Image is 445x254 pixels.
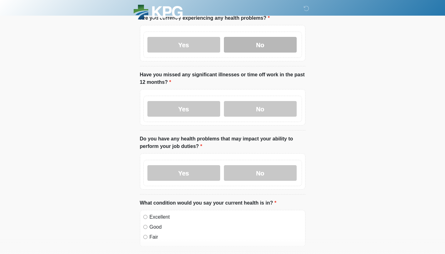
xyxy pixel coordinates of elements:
label: Excellent [150,213,302,221]
label: Fair [150,233,302,241]
label: Do you have any health problems that may impact your ability to perform your job duties? [140,135,305,150]
img: KPG Healthcare Logo [134,5,183,21]
label: Have you missed any significant illnesses or time off work in the past 12 months? [140,71,305,86]
label: No [224,37,297,53]
label: Good [150,223,302,231]
label: Yes [147,101,220,117]
input: Excellent [143,215,147,219]
label: No [224,101,297,117]
label: Yes [147,165,220,181]
input: Fair [143,235,147,239]
input: Good [143,225,147,229]
label: Yes [147,37,220,53]
label: What condition would you say your current health is in? [140,199,276,207]
label: No [224,165,297,181]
